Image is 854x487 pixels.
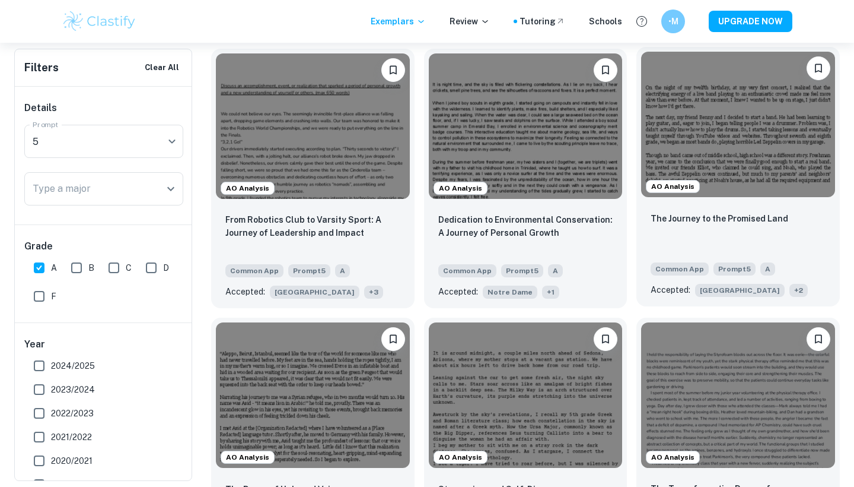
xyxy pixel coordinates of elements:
[548,264,563,277] span: A
[24,59,59,76] h6: Filters
[51,261,57,274] span: A
[51,383,95,396] span: 2023/2024
[216,53,410,199] img: undefined Common App example thumbnail: From Robotics Club to Varsity Sport: A J
[646,452,699,463] span: AO Analysis
[51,290,56,303] span: F
[651,283,690,296] p: Accepted:
[632,11,652,31] button: Help and Feedback
[51,431,92,444] span: 2021/2022
[51,407,94,420] span: 2022/2023
[24,337,183,352] h6: Year
[789,284,808,297] span: + 2
[641,52,835,197] img: undefined Common App example thumbnail: The Journey to the Promised Land
[163,261,169,274] span: D
[646,181,699,192] span: AO Analysis
[424,49,627,308] a: AO AnalysisBookmarkDedication to Environmental Conservation: A Journey of Personal GrowthCommon A...
[51,454,93,467] span: 2020/2021
[667,15,680,28] h6: •M
[381,58,405,82] button: Bookmark
[364,286,383,299] span: + 3
[520,15,565,28] a: Tutoring
[221,452,274,463] span: AO Analysis
[24,101,183,115] h6: Details
[62,10,137,33] img: Clastify logo
[713,263,756,276] span: Prompt 5
[162,181,179,197] button: Open
[438,285,478,298] p: Accepted:
[450,15,490,28] p: Review
[661,10,685,33] button: •M
[651,263,709,276] span: Common App
[221,183,274,194] span: AO Analysis
[288,264,330,277] span: Prompt 5
[760,263,775,276] span: A
[51,359,95,372] span: 2024/2025
[381,327,405,351] button: Bookmark
[335,264,350,277] span: A
[709,11,792,32] button: UPGRADE NOW
[24,125,175,158] div: 5
[225,213,400,239] p: From Robotics Club to Varsity Sport: A Journey of Leadership and Impact
[211,49,415,308] a: AO AnalysisBookmarkFrom Robotics Club to Varsity Sport: A Journey of Leadership and ImpactCommon ...
[594,327,617,351] button: Bookmark
[594,58,617,82] button: Bookmark
[225,285,265,298] p: Accepted:
[371,15,426,28] p: Exemplars
[33,119,59,129] label: Prompt
[429,53,623,199] img: undefined Common App example thumbnail: Dedication to Environmental Conservation
[88,261,94,274] span: B
[126,261,132,274] span: C
[216,322,410,468] img: undefined Common App example thumbnail: The Power of Unheard Voices
[542,286,559,299] span: + 1
[483,286,537,299] span: Notre Dame
[807,327,830,351] button: Bookmark
[651,212,788,225] p: The Journey to the Promised Land
[438,264,496,277] span: Common App
[225,264,283,277] span: Common App
[501,264,543,277] span: Prompt 5
[434,452,487,463] span: AO Analysis
[695,284,785,297] span: [GEOGRAPHIC_DATA]
[636,49,840,308] a: AO AnalysisBookmarkThe Journey to the Promised LandCommon AppPrompt5AAccepted:[GEOGRAPHIC_DATA]+2
[807,56,830,80] button: Bookmark
[24,239,183,254] h6: Grade
[429,322,623,468] img: undefined Common App example thumbnail: Stargazing and Self-Discovery
[142,59,182,77] button: Clear All
[434,183,487,194] span: AO Analysis
[589,15,622,28] a: Schools
[270,286,359,299] span: [GEOGRAPHIC_DATA]
[438,213,613,239] p: Dedication to Environmental Conservation: A Journey of Personal Growth
[641,322,835,468] img: undefined Common App example thumbnail: The Transformative Power of Volunteering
